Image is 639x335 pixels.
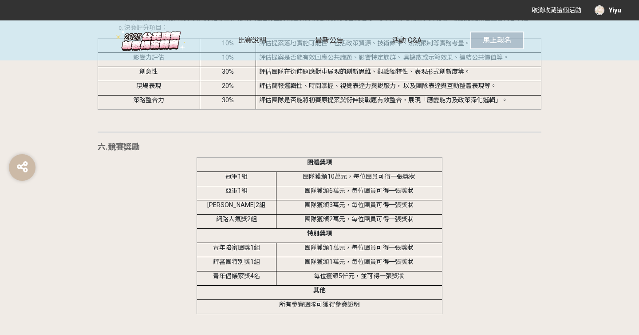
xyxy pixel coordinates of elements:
[280,200,439,210] p: 團隊獲頒3萬元，每位團員可得一張獎狀
[256,67,541,81] td: 評估團隊在衍伸題應對中展現的創新思維、觀點獨特性、表現形式創新度等。
[200,186,273,195] p: 亞軍1組
[101,67,196,76] p: 創意性
[392,20,422,60] a: 活動 Q&A
[280,257,439,267] p: 團隊獲頒1萬元，每位團員可得一張獎狀
[200,257,273,267] p: 評審團特別獎1組
[280,172,439,181] p: 團隊獲頒10萬元，每位團員可得一張獎狀
[256,95,541,109] td: 評估團隊是否能將初賽原提案與衍伸挑戰題有效整合，展現「應變能⼒及政策深化邏輯」。
[200,215,273,224] p: 網路人氣獎2組
[101,96,196,105] p: 策略整合力
[203,67,252,76] p: 30%
[470,32,524,49] button: 馬上報名
[392,36,422,44] span: 活動 Q&A
[280,215,439,224] p: 團隊獲頒2萬元，每位團員可得一張獎狀
[280,186,439,195] p: 團隊獲頒6萬元，每位團員可得一張獎狀
[238,36,266,44] span: 比賽說明
[280,243,439,252] p: 團隊獲頒1萬元，每位團員可得一張獎狀
[280,271,439,281] p: 每位獲頒5仟元，並可得一張獎狀
[315,36,343,44] span: 最新公告
[115,30,186,52] img: 臺北市政府青年局114年度公共政策創意提案競賽
[98,142,140,152] strong: 六.競賽獎勵
[101,81,196,91] p: 現場表現
[307,230,332,237] strong: 特別獎項
[315,20,343,60] a: 最新公告
[200,200,273,210] p: [PERSON_NAME]2組
[256,81,541,95] td: 評估簡報邏輯性、時間掌握、視覺表達⼒與說服⼒， 以及團隊表達與互動整體表現等。
[313,287,326,294] strong: 其他
[203,96,252,105] p: 30%
[532,7,581,14] span: 取消收藏這個活動
[200,271,273,281] p: 青年倡議家獎4名
[483,36,511,44] span: 馬上報名
[307,159,332,166] strong: 團體獎項
[203,81,252,91] p: 20%
[200,300,439,309] p: 所有參賽團隊可獲得參賽證明
[200,172,273,181] p: 冠軍1組
[238,20,266,60] a: 比賽說明
[200,243,273,252] p: 青年陪審團獎1組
